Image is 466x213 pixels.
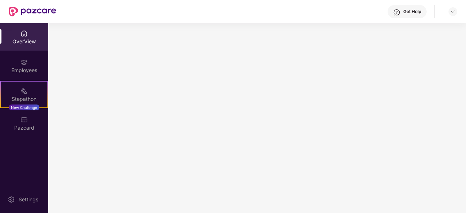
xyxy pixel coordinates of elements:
img: svg+xml;base64,PHN2ZyBpZD0iSG9tZSIgeG1sbnM9Imh0dHA6Ly93d3cudzMub3JnLzIwMDAvc3ZnIiB3aWR0aD0iMjAiIG... [20,30,28,37]
img: svg+xml;base64,PHN2ZyBpZD0iSGVscC0zMngzMiIgeG1sbnM9Imh0dHA6Ly93d3cudzMub3JnLzIwMDAvc3ZnIiB3aWR0aD... [393,9,400,16]
img: svg+xml;base64,PHN2ZyB4bWxucz0iaHR0cDovL3d3dy53My5vcmcvMjAwMC9zdmciIHdpZHRoPSIyMSIgaGVpZ2h0PSIyMC... [20,87,28,95]
div: Get Help [403,9,421,15]
div: Stepathon [1,95,47,103]
img: New Pazcare Logo [9,7,56,16]
div: New Challenge [9,104,39,110]
img: svg+xml;base64,PHN2ZyBpZD0iUGF6Y2FyZCIgeG1sbnM9Imh0dHA6Ly93d3cudzMub3JnLzIwMDAvc3ZnIiB3aWR0aD0iMj... [20,116,28,123]
img: svg+xml;base64,PHN2ZyBpZD0iU2V0dGluZy0yMHgyMCIgeG1sbnM9Imh0dHA6Ly93d3cudzMub3JnLzIwMDAvc3ZnIiB3aW... [8,196,15,203]
div: Settings [16,196,40,203]
img: svg+xml;base64,PHN2ZyBpZD0iRW1wbG95ZWVzIiB4bWxucz0iaHR0cDovL3d3dy53My5vcmcvMjAwMC9zdmciIHdpZHRoPS... [20,59,28,66]
img: svg+xml;base64,PHN2ZyBpZD0iRHJvcGRvd24tMzJ4MzIiIHhtbG5zPSJodHRwOi8vd3d3LnczLm9yZy8yMDAwL3N2ZyIgd2... [450,9,456,15]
